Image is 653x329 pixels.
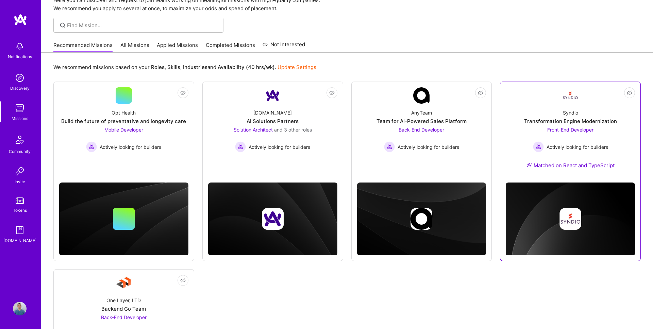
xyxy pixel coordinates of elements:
b: Skills [167,64,180,70]
span: Mobile Developer [104,127,143,133]
div: Missions [12,115,28,122]
span: Front-End Developer [547,127,593,133]
i: icon EyeClosed [180,278,186,283]
a: All Missions [120,41,149,53]
div: [DOMAIN_NAME] [253,109,292,116]
span: Actively looking for builders [249,143,310,151]
div: Transformation Engine Modernization [524,118,617,125]
img: teamwork [13,101,27,115]
img: guide book [13,223,27,237]
img: Company logo [262,208,284,230]
b: Roles [151,64,165,70]
img: cover [59,183,188,256]
div: One Layer, LTD [106,297,141,304]
i: icon EyeClosed [627,90,632,96]
span: Back-End Developer [399,127,444,133]
img: cover [357,183,486,256]
i: icon SearchGrey [59,21,67,29]
div: Matched on React and TypeScript [526,162,615,169]
img: logo [14,14,27,26]
div: [DOMAIN_NAME] [3,237,36,244]
i: icon EyeClosed [478,90,483,96]
div: Community [9,148,31,155]
img: cover [208,183,337,256]
span: Solution Architect [234,127,273,133]
img: Invite [13,164,27,178]
img: discovery [13,71,27,85]
img: Community [12,132,28,148]
a: Opt HealthBuild the future of preventative and longevity careMobile Developer Actively looking fo... [59,87,188,169]
img: Company Logo [413,87,430,104]
span: and 3 other roles [274,127,312,133]
img: Actively looking for builders [86,141,97,152]
div: AI Solutions Partners [247,118,299,125]
div: Notifications [8,53,32,60]
img: Company Logo [562,87,579,104]
p: We recommend missions based on your , , and . [53,64,316,71]
span: Back-End Developer [101,314,147,320]
input: Find Mission... [67,22,218,29]
i: icon EyeClosed [180,90,186,96]
a: Update Settings [278,64,316,70]
span: Actively looking for builders [398,143,459,151]
div: Tokens [13,207,27,214]
span: Actively looking for builders [100,143,161,151]
b: Availability (40 hrs/wk) [218,64,275,70]
div: Invite [15,178,25,185]
img: Actively looking for builders [235,141,246,152]
a: Not Interested [263,40,305,53]
img: Company logo [411,208,432,230]
img: Ateam Purple Icon [526,162,532,168]
a: Recommended Missions [53,41,113,53]
img: Actively looking for builders [533,141,544,152]
div: Build the future of preventative and longevity care [61,118,186,125]
img: Company Logo [265,87,281,104]
div: Syndio [563,109,578,116]
a: Company Logo[DOMAIN_NAME]AI Solutions PartnersSolution Architect and 3 other rolesActively lookin... [208,87,337,169]
img: Company logo [559,208,581,230]
img: Actively looking for builders [384,141,395,152]
img: bell [13,39,27,53]
img: tokens [16,197,24,204]
b: Industries [183,64,207,70]
i: icon EyeClosed [329,90,335,96]
img: cover [506,183,635,256]
div: Opt Health [112,109,136,116]
a: Company LogoSyndioTransformation Engine ModernizationFront-End Developer Actively looking for bui... [506,87,635,177]
a: Completed Missions [206,41,255,53]
div: AnyTeam [411,109,432,116]
img: Company Logo [116,275,132,291]
a: Applied Missions [157,41,198,53]
div: Discovery [10,85,30,92]
span: Actively looking for builders [547,143,608,151]
a: User Avatar [11,302,28,315]
div: Team for AI-Powered Sales Platform [376,118,467,125]
a: Company LogoAnyTeamTeam for AI-Powered Sales PlatformBack-End Developer Actively looking for buil... [357,87,486,169]
img: User Avatar [13,302,27,315]
div: Backend Go Team [101,305,146,312]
